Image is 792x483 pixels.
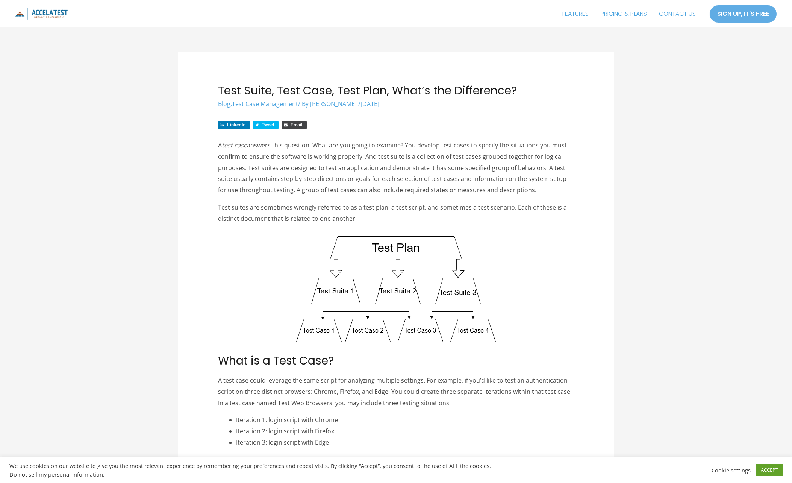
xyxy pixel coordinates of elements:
a: Share on LinkedIn [218,121,250,129]
a: FEATURES [556,5,595,23]
p: A answers this question: What are you going to examine? You develop test cases to specify the sit... [218,140,574,196]
div: . [9,471,551,478]
img: icon [15,8,68,20]
span: [PERSON_NAME] [310,100,357,108]
span: [DATE] [360,100,379,108]
div: We use cookies on our website to give you the most relevant experience by remembering your prefer... [9,462,551,478]
a: Do not sell my personal information [9,471,103,478]
p: A test case could leverage the same script for analyzing multiple settings. For example, if you’d... [218,375,574,409]
p: Test suites are sometimes wrongly referred to as a test plan, a test script, and sometimes a test... [218,202,574,224]
a: Test Case Management [232,100,298,108]
div: / By / [218,100,574,108]
a: CONTACT US [653,5,702,23]
span: , [218,100,298,108]
nav: Site Navigation [556,5,702,23]
a: PRICING & PLANS [595,5,653,23]
span: LinkedIn [227,122,245,128]
li: Iteration 2: login script with Firefox [236,426,574,437]
a: [PERSON_NAME] [310,100,358,108]
h1: Test Suite, Test Case, Test Plan, What’s the Difference? [218,84,574,97]
a: Blog [218,100,230,108]
span: Tweet [262,122,274,128]
a: Share on Twitter [253,121,279,129]
li: Iteration 3: login script with Edge [236,437,574,448]
img: Test Plan, Test Suite, Test Case Diagram [296,236,496,342]
a: Share via Email [282,121,307,129]
span: Email [291,122,303,128]
h2: What is a Test Case? [218,354,574,368]
em: test case [222,141,247,149]
a: ACCEPT [756,464,783,476]
a: Cookie settings [712,467,751,474]
li: Iteration 1: login script with Chrome [236,415,574,426]
a: SIGN UP, IT'S FREE [709,5,777,23]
